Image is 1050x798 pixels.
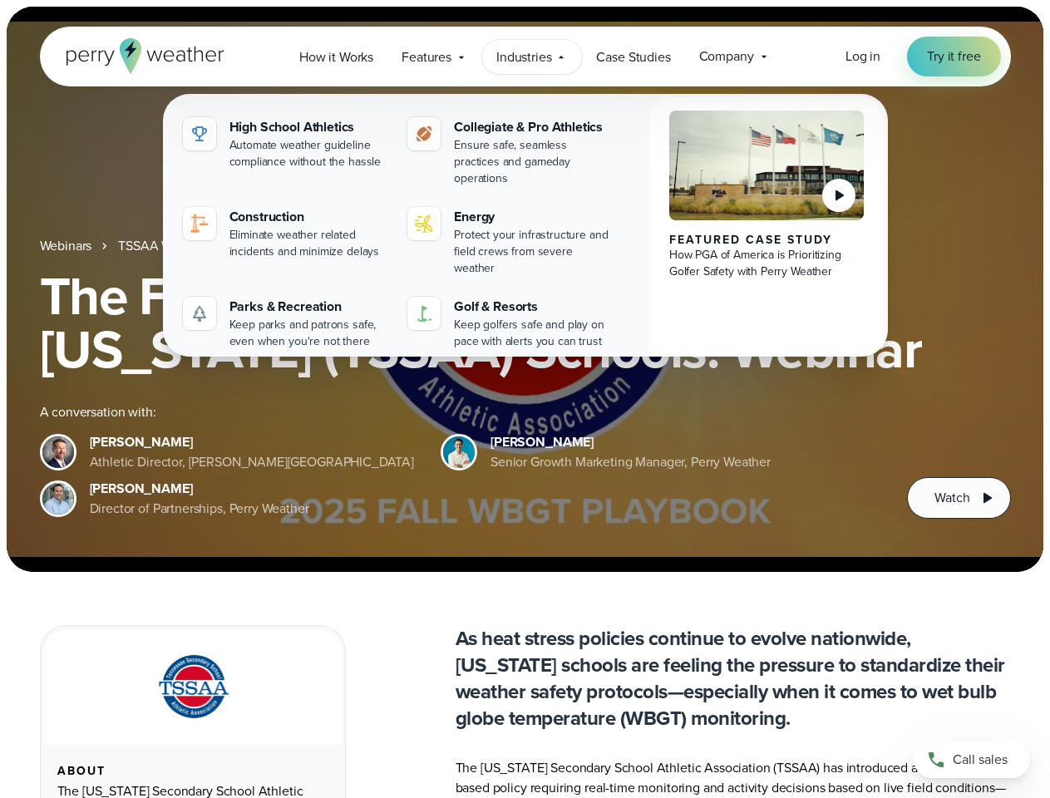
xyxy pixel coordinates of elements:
a: Case Studies [582,40,684,74]
a: Log in [845,47,880,66]
div: About [57,765,328,778]
span: Industries [496,47,551,67]
div: How PGA of America is Prioritizing Golfer Safety with Perry Weather [669,247,865,280]
a: Webinars [40,236,92,256]
img: energy-icon@2x-1.svg [414,214,434,234]
div: Ensure safe, seamless practices and gameday operations [454,137,613,187]
a: Try it free [907,37,1000,76]
div: A conversation with: [40,402,881,422]
a: How it Works [285,40,387,74]
div: Featured Case Study [669,234,865,247]
div: Keep golfers safe and play on pace with alerts you can trust [454,317,613,350]
img: Brian Wyatt [42,436,74,468]
a: PGA of America, Frisco Campus Featured Case Study How PGA of America is Prioritizing Golfer Safet... [649,97,885,370]
a: Energy Protect your infrastructure and field crews from severe weather [401,200,619,283]
a: Golf & Resorts Keep golfers safe and play on pace with alerts you can trust [401,290,619,357]
div: [PERSON_NAME] [90,432,415,452]
img: Spencer Patton, Perry Weather [443,436,475,468]
span: Company [699,47,754,66]
nav: Breadcrumb [40,236,1011,256]
img: TSSAA-Tennessee-Secondary-School-Athletic-Association.svg [137,649,249,725]
button: Watch [907,477,1010,519]
div: Collegiate & Pro Athletics [454,117,613,137]
img: construction perry weather [190,214,210,234]
img: Jeff Wood [42,483,74,515]
span: Try it free [927,47,980,66]
div: Eliminate weather related incidents and minimize delays [229,227,388,260]
h1: The Fall WBGT Playbook for [US_STATE] (TSSAA) Schools: Webinar [40,269,1011,376]
div: Keep parks and patrons safe, even when you're not there [229,317,388,350]
div: Parks & Recreation [229,297,388,317]
div: Senior Growth Marketing Manager, Perry Weather [490,452,771,472]
a: TSSAA WBGT Fall Playbook [118,236,276,256]
a: High School Athletics Automate weather guideline compliance without the hassle [176,111,395,177]
div: Director of Partnerships, Perry Weather [90,499,309,519]
div: Golf & Resorts [454,297,613,317]
span: Watch [934,488,969,508]
div: Protect your infrastructure and field crews from severe weather [454,227,613,277]
a: construction perry weather Construction Eliminate weather related incidents and minimize delays [176,200,395,267]
div: High School Athletics [229,117,388,137]
img: PGA of America, Frisco Campus [669,111,865,220]
img: highschool-icon.svg [190,124,210,144]
div: Construction [229,207,388,227]
img: golf-iconV2.svg [414,303,434,323]
span: Case Studies [596,47,670,67]
div: Athletic Director, [PERSON_NAME][GEOGRAPHIC_DATA] [90,452,415,472]
span: Features [402,47,451,67]
img: proathletics-icon@2x-1.svg [414,124,434,144]
div: Energy [454,207,613,227]
p: As heat stress policies continue to evolve nationwide, [US_STATE] schools are feeling the pressur... [456,625,1011,731]
div: Automate weather guideline compliance without the hassle [229,137,388,170]
div: [PERSON_NAME] [90,479,309,499]
img: parks-icon-grey.svg [190,303,210,323]
a: Collegiate & Pro Athletics Ensure safe, seamless practices and gameday operations [401,111,619,194]
span: Call sales [953,750,1008,770]
a: Call sales [914,741,1030,778]
div: [PERSON_NAME] [490,432,771,452]
span: How it Works [299,47,373,67]
a: Parks & Recreation Keep parks and patrons safe, even when you're not there [176,290,395,357]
